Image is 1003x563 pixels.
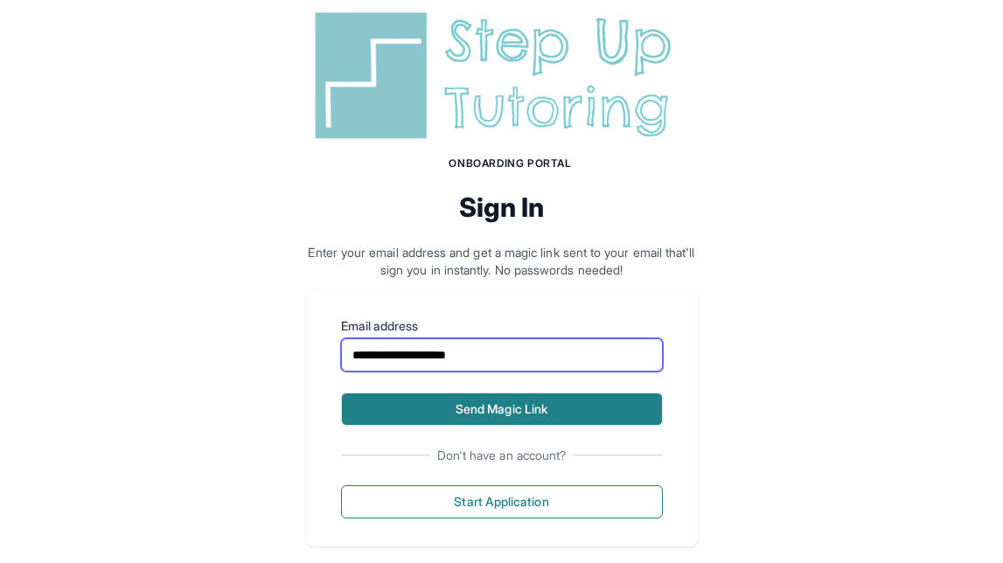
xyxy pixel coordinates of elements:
button: Start Application [341,485,663,518]
p: Enter your email address and get a magic link sent to your email that'll sign you in instantly. N... [306,244,698,279]
span: Don't have an account? [430,447,574,464]
label: Email address [341,317,663,335]
img: Step Up Tutoring horizontal logo [306,5,698,146]
h2: Sign In [306,191,698,223]
h1: Onboarding Portal [324,156,698,170]
button: Send Magic Link [341,393,663,426]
